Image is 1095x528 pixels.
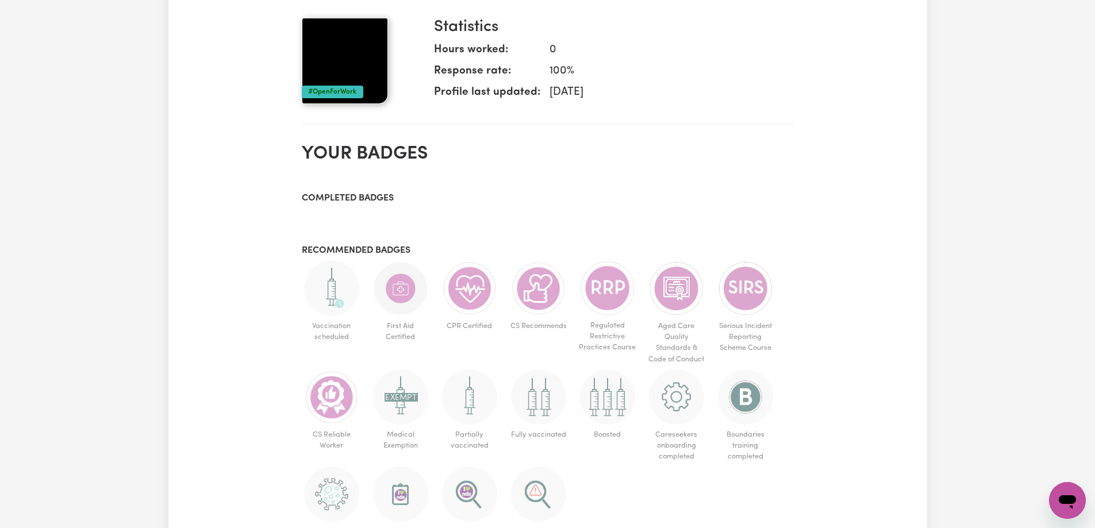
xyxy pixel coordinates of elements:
span: CPR Certified [440,316,500,336]
img: CS Academy: Careseekers Onboarding course completed [649,369,704,425]
span: Boosted [578,425,637,445]
h3: Statistics [434,18,785,37]
img: Your profile picture [302,18,388,104]
span: CS Recommends [509,316,568,336]
span: CS Reliable Worker [302,425,362,456]
img: CS Academy: Aged Care Quality Standards & Code of Conduct course completed [649,261,704,316]
dd: 0 [540,42,785,59]
img: Care and support worker has received 1 dose of the COVID-19 vaccine [442,369,497,425]
img: CS Academy: Regulated Restrictive Practices course completed [580,261,635,315]
h2: Your badges [302,143,794,165]
span: Regulated Restrictive Practices Course [578,315,637,358]
dd: 100 % [540,63,785,80]
img: CS Academy: Identify & Respond to Abuse & Neglect in Aged & Disability course completed [511,467,566,522]
span: Vaccination scheduled [302,316,362,347]
span: Partially vaccinated [440,425,500,456]
div: #OpenForWork [302,86,363,98]
img: Care and support worker has completed First Aid Certification [373,261,428,316]
dt: Hours worked: [434,42,540,63]
h3: Completed badges [302,193,794,204]
span: Medical Exemption [371,425,431,456]
img: Care worker is most reliable worker [304,369,359,425]
dt: Response rate: [434,63,540,84]
span: First Aid Certified [371,316,431,347]
iframe: 启动消息传送窗口的按钮 [1049,482,1086,519]
img: Care and support worker has received 2 doses of COVID-19 vaccine [511,369,566,425]
img: CS Academy: Serious Incident Reporting Scheme course completed [718,261,773,316]
img: Care worker is recommended by Careseekers [511,261,566,316]
span: Careseekers onboarding completed [647,425,706,467]
span: Boundaries training completed [716,425,775,467]
dt: Profile last updated: [434,84,540,106]
img: NDIS Worker Screening Verified [442,467,497,522]
dd: [DATE] [540,84,785,101]
img: Worker has a medical exemption and cannot receive COVID-19 vaccine [373,369,428,425]
img: CS Academy: Boundaries in care and support work course completed [718,369,773,425]
img: Care and support worker has completed CPR Certification [442,261,497,316]
span: Serious Incident Reporting Scheme Course [716,316,775,359]
img: Care and support worker has booked an appointment and is waiting for the first dose of the COVID-... [304,261,359,316]
span: Fully vaccinated [509,425,568,445]
h3: Recommended badges [302,245,794,256]
img: CS Academy: Introduction to NDIS Worker Training course completed [373,467,428,522]
img: Care and support worker has received booster dose of COVID-19 vaccination [580,369,635,425]
img: CS Academy: COVID-19 Infection Control Training course completed [304,467,359,522]
span: Aged Care Quality Standards & Code of Conduct [647,316,706,369]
